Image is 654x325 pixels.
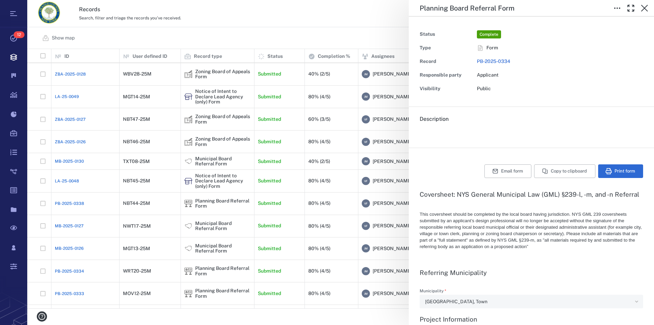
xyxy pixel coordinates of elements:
label: Municipality [420,289,643,295]
div: Record [420,57,474,66]
span: Applicant [477,72,499,78]
div: [GEOGRAPHIC_DATA], Town [425,298,632,306]
div: Responsible party [420,70,474,80]
h3: Project Information [420,315,643,323]
h5: Planning Board Referral Form [420,4,514,13]
div: Visibility [420,84,474,94]
a: PB-2025-0334 [477,59,510,64]
span: This coversheet should be completed by the local board having jurisdiction. NYS GML 239 covershee... [420,212,642,249]
h3: Coversheet: NYS General Municipal Law (GML) §239-l, -m, and -n Referral [420,190,643,198]
div: Status [420,30,474,39]
div: Type [420,43,474,53]
button: Print form [598,164,643,178]
span: Complete [478,32,500,37]
div: Municipality [420,295,643,308]
span: 12 [14,31,25,38]
h6: Description [420,115,643,123]
span: Form [486,45,498,51]
body: Rich Text Area. Press ALT-0 for help. [5,5,217,12]
span: Help [15,5,29,11]
button: Toggle Fullscreen [624,1,638,15]
span: Public [477,86,491,91]
h3: Referring Municipality [420,269,643,277]
button: Toggle to Edit Boxes [610,1,624,15]
button: Copy to clipboard [534,164,595,178]
button: Email form [484,164,531,178]
button: Close [638,1,651,15]
span: . [420,129,421,136]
